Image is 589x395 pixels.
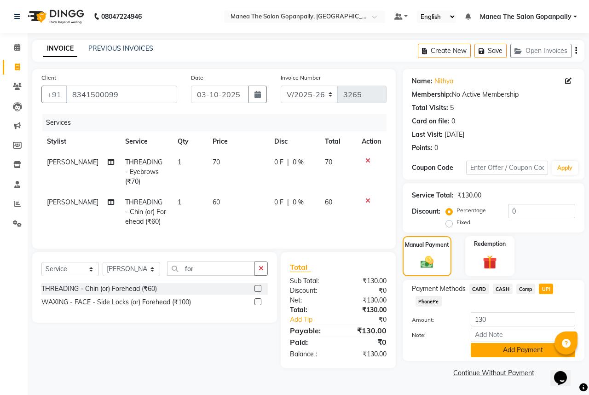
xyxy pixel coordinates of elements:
[412,130,443,139] div: Last Visit:
[471,328,575,342] input: Add Note
[434,76,453,86] a: Nithya
[319,131,357,152] th: Total
[293,197,304,207] span: 0 %
[338,325,393,336] div: ₹130.00
[283,315,347,325] a: Add Tip
[120,131,172,152] th: Service
[283,286,338,296] div: Discount:
[338,337,393,348] div: ₹0
[539,284,553,294] span: UPI
[207,131,268,152] th: Price
[412,191,454,200] div: Service Total:
[456,206,486,215] label: Percentage
[191,74,203,82] label: Date
[466,161,548,175] input: Enter Offer / Coupon Code
[41,131,120,152] th: Stylist
[274,197,283,207] span: 0 F
[450,103,454,113] div: 5
[338,286,393,296] div: ₹0
[43,41,77,57] a: INVOICE
[412,163,466,173] div: Coupon Code
[347,315,393,325] div: ₹0
[274,157,283,167] span: 0 F
[474,44,507,58] button: Save
[412,284,466,294] span: Payment Methods
[457,191,481,200] div: ₹130.00
[412,103,448,113] div: Total Visits:
[412,143,433,153] div: Points:
[471,343,575,357] button: Add Payment
[405,331,464,339] label: Note:
[552,161,578,175] button: Apply
[290,262,311,272] span: Total
[405,241,449,249] label: Manual Payment
[125,158,162,186] span: THREADING - Eyebrows (₹70)
[283,337,338,348] div: Paid:
[338,296,393,305] div: ₹130.00
[325,158,332,166] span: 70
[269,131,319,152] th: Disc
[101,4,142,29] b: 08047224946
[42,114,393,131] div: Services
[416,255,438,270] img: _cash.svg
[434,143,438,153] div: 0
[550,358,580,386] iframe: chat widget
[283,296,338,305] div: Net:
[172,131,207,152] th: Qty
[480,12,572,22] span: Manea The Salon Gopanpally
[41,86,67,103] button: +91
[493,284,513,294] span: CASH
[66,86,177,103] input: Search by Name/Mobile/Email/Code
[213,158,220,166] span: 70
[338,349,393,359] div: ₹130.00
[213,198,220,206] span: 60
[412,90,575,99] div: No Active Membership
[88,44,153,52] a: PREVIOUS INVOICES
[167,261,255,276] input: Search or Scan
[510,44,572,58] button: Open Invoices
[469,284,489,294] span: CARD
[456,218,470,227] label: Fixed
[41,74,56,82] label: Client
[471,312,575,326] input: Amount
[418,44,471,58] button: Create New
[325,198,332,206] span: 60
[445,130,464,139] div: [DATE]
[287,157,289,167] span: |
[405,316,464,324] label: Amount:
[178,158,181,166] span: 1
[283,276,338,286] div: Sub Total:
[338,276,393,286] div: ₹130.00
[479,254,502,271] img: _gift.svg
[412,116,450,126] div: Card on file:
[23,4,87,29] img: logo
[41,284,157,294] div: THREADING - Chin (or) Forehead (₹60)
[125,198,166,226] span: THREADING - Chin (or) Forehead (₹60)
[47,158,98,166] span: [PERSON_NAME]
[283,325,338,336] div: Payable:
[287,197,289,207] span: |
[356,131,387,152] th: Action
[516,284,536,294] span: Comp
[283,305,338,315] div: Total:
[412,207,440,216] div: Discount:
[338,305,393,315] div: ₹130.00
[283,349,338,359] div: Balance :
[178,198,181,206] span: 1
[404,368,583,378] a: Continue Without Payment
[47,198,98,206] span: [PERSON_NAME]
[281,74,321,82] label: Invoice Number
[412,76,433,86] div: Name:
[451,116,455,126] div: 0
[293,157,304,167] span: 0 %
[474,240,506,248] label: Redemption
[41,297,191,307] div: WAXING - FACE - Side Locks (or) Forehead (₹100)
[416,296,442,307] span: PhonePe
[412,90,452,99] div: Membership:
